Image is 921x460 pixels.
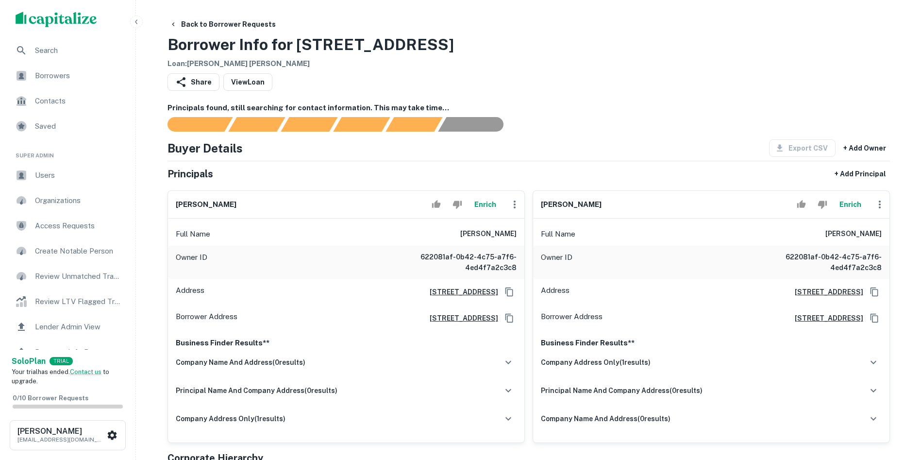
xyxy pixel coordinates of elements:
[12,357,46,366] strong: Solo Plan
[167,139,243,157] h4: Buyer Details
[8,64,128,87] a: Borrowers
[156,117,229,132] div: Sending borrower request to AI...
[8,341,128,364] a: Borrower Info Requests
[35,45,122,56] span: Search
[541,311,603,325] p: Borrower Address
[35,296,122,307] span: Review LTV Flagged Transactions
[167,58,454,69] h6: Loan : [PERSON_NAME] [PERSON_NAME]
[176,385,337,396] h6: principal name and company address ( 0 results)
[502,285,517,299] button: Copy Address
[422,287,498,297] a: [STREET_ADDRESS]
[541,228,575,240] p: Full Name
[460,228,517,240] h6: [PERSON_NAME]
[176,337,517,349] p: Business Finder Results**
[8,89,128,113] a: Contacts
[470,195,501,214] button: Enrich
[10,420,126,450] button: [PERSON_NAME][EMAIL_ADDRESS][DOMAIN_NAME]
[449,195,466,214] button: Reject
[176,285,204,299] p: Address
[35,245,122,257] span: Create Notable Person
[176,228,210,240] p: Full Name
[787,287,863,297] a: [STREET_ADDRESS]
[502,311,517,325] button: Copy Address
[17,427,105,435] h6: [PERSON_NAME]
[333,117,390,132] div: Principals found, AI now looking for contact information...
[541,252,572,273] p: Owner ID
[825,228,882,240] h6: [PERSON_NAME]
[35,120,122,132] span: Saved
[167,73,219,91] button: Share
[35,346,122,358] span: Borrower Info Requests
[12,356,46,367] a: SoloPlan
[8,214,128,238] a: Access Requests
[400,252,517,273] h6: 622081af-0b42-4c75-a7f6-4ed4f7a2c3c8
[428,195,445,214] button: Accept
[8,189,128,212] a: Organizations
[793,195,810,214] button: Accept
[223,73,272,91] a: ViewLoan
[8,140,128,164] li: Super Admin
[541,413,670,424] h6: company name and address ( 0 results)
[176,357,305,368] h6: company name and address ( 0 results)
[8,315,128,339] a: Lender Admin View
[872,382,921,429] iframe: Chat Widget
[176,413,285,424] h6: company address only ( 1 results)
[831,165,890,183] button: + Add Principal
[765,252,882,273] h6: 622081af-0b42-4c75-a7f6-4ed4f7a2c3c8
[167,167,213,181] h5: Principals
[35,220,122,232] span: Access Requests
[281,117,337,132] div: Documents found, AI parsing details...
[35,70,122,82] span: Borrowers
[70,368,101,375] a: Contact us
[176,252,207,273] p: Owner ID
[176,311,237,325] p: Borrower Address
[167,33,454,56] h3: Borrower Info for [STREET_ADDRESS]
[385,117,442,132] div: Principals found, still searching for contact information. This may take time...
[867,311,882,325] button: Copy Address
[8,265,128,288] a: Review Unmatched Transactions
[541,199,602,210] h6: [PERSON_NAME]
[35,195,122,206] span: Organizations
[422,313,498,324] a: [STREET_ADDRESS]
[16,12,97,27] img: capitalize-logo.png
[787,313,863,324] a: [STREET_ADDRESS]
[167,102,890,114] h6: Principals found, still searching for contact information. This may take time...
[176,199,236,210] h6: [PERSON_NAME]
[8,239,128,263] a: Create Notable Person
[835,195,866,214] button: Enrich
[8,115,128,138] a: Saved
[17,435,105,444] p: [EMAIL_ADDRESS][DOMAIN_NAME]
[35,170,122,181] span: Users
[814,195,831,214] button: Reject
[8,290,128,313] a: Review LTV Flagged Transactions
[541,357,651,368] h6: company address only ( 1 results)
[50,357,73,365] div: TRIAL
[228,117,285,132] div: Your request is received and processing...
[12,368,109,385] span: Your trial has ended. to upgrade.
[35,271,122,282] span: Review Unmatched Transactions
[166,16,280,33] button: Back to Borrower Requests
[541,337,882,349] p: Business Finder Results**
[35,95,122,107] span: Contacts
[839,139,890,157] button: + Add Owner
[541,385,703,396] h6: principal name and company address ( 0 results)
[8,39,128,62] a: Search
[35,321,122,333] span: Lender Admin View
[867,285,882,299] button: Copy Address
